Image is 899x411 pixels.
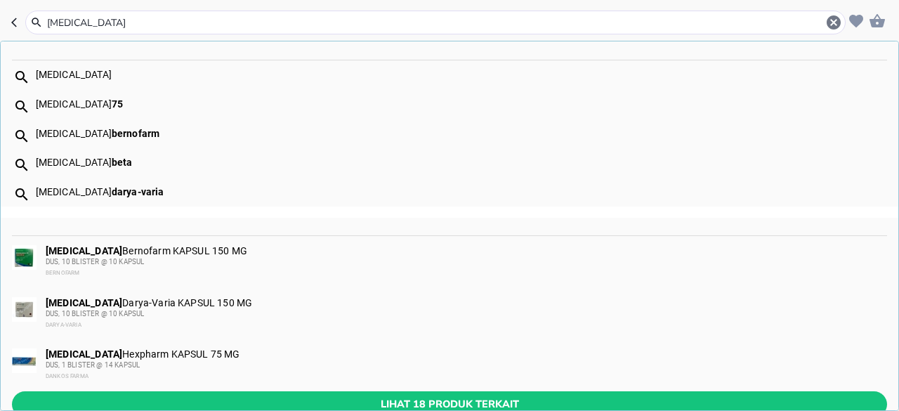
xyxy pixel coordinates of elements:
[46,258,144,266] span: DUS, 10 BLISTER @ 10 KAPSUL
[46,297,886,331] div: Darya-Varia KAPSUL 150 MG
[46,348,886,382] div: Hexpharm KAPSUL 75 MG
[46,361,140,369] span: DUS, 1 BLISTER @ 14 KAPSUL
[46,245,122,256] b: [MEDICAL_DATA]
[46,373,88,379] span: DANKOS FARMA
[112,186,164,197] b: darya-varia
[46,15,825,30] input: Cari 4000+ produk di sini
[36,128,886,139] div: [MEDICAL_DATA]
[112,128,159,139] b: bernofarm
[36,69,886,80] div: [MEDICAL_DATA]
[46,322,81,328] span: DARYA-VARIA
[46,270,79,276] span: BERNOFARM
[36,186,886,197] div: [MEDICAL_DATA]
[112,98,123,110] b: 75
[46,348,122,360] b: [MEDICAL_DATA]
[36,98,886,110] div: [MEDICAL_DATA]
[46,310,144,318] span: DUS, 10 BLISTER @ 10 KAPSUL
[46,245,886,279] div: Bernofarm KAPSUL 150 MG
[36,157,886,168] div: [MEDICAL_DATA]
[112,157,133,168] b: beta
[46,297,122,308] b: [MEDICAL_DATA]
